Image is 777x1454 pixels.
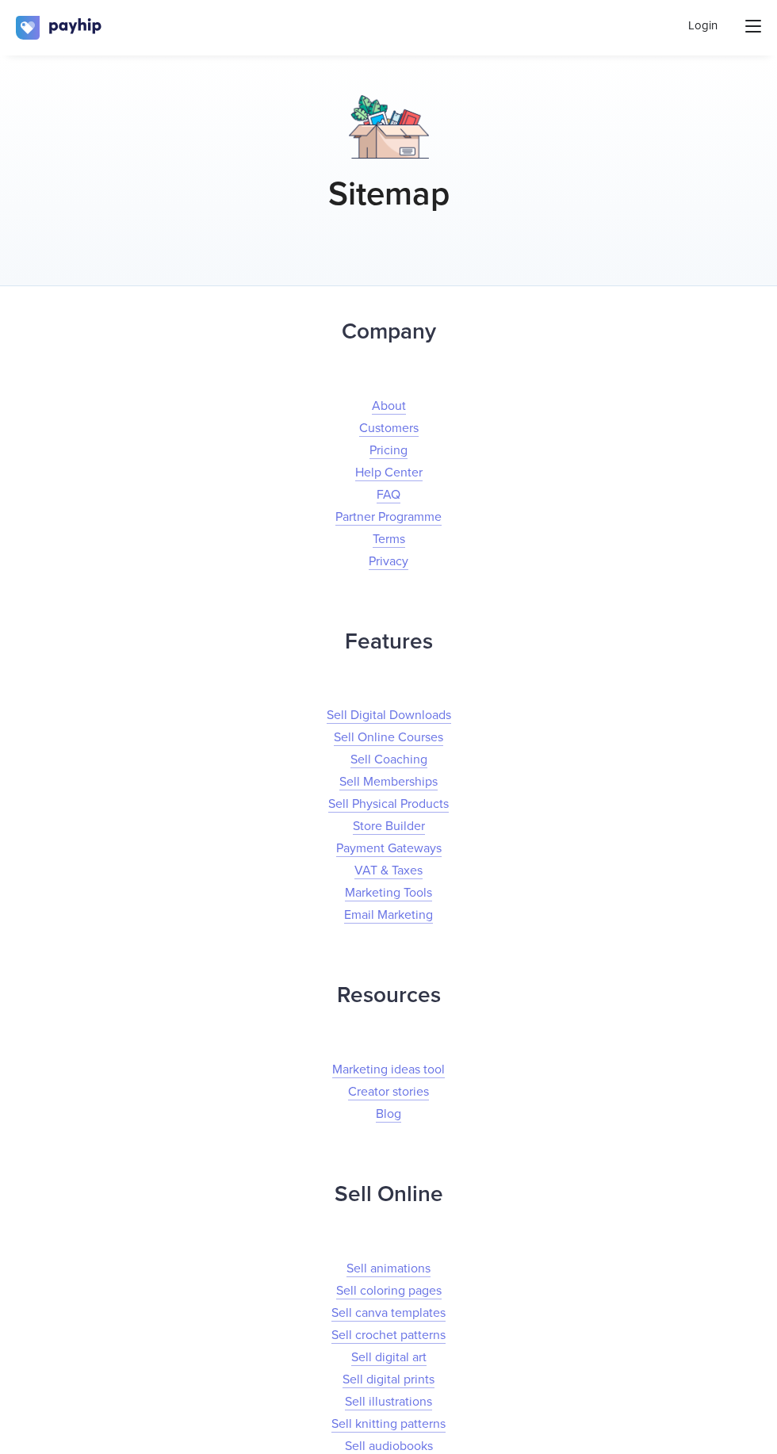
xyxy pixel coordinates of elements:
h2: Company [78,318,699,345]
a: Sell knitting patterns [331,1416,446,1433]
a: Login [688,17,718,34]
a: FAQ [377,487,400,503]
h2: Features [78,628,699,655]
a: About [372,398,406,415]
a: Sell illustrations [345,1394,432,1410]
img: logo.svg [16,16,103,40]
a: Sell Physical Products [328,796,449,813]
a: Customers [359,420,419,437]
img: box.png [349,95,429,159]
a: Sell crochet patterns [331,1327,446,1344]
a: Sell digital prints [343,1372,434,1388]
a: Creator stories [348,1084,429,1100]
a: VAT & Taxes [354,863,423,879]
a: Email Marketing [344,907,433,924]
a: Pricing [369,442,408,459]
a: Sell Digital Downloads [327,707,451,724]
a: Sell digital art [351,1349,427,1366]
a: Terms [373,531,405,548]
a: Privacy [369,553,408,570]
a: Sell coloring pages [336,1283,442,1299]
a: Help Center [355,465,423,481]
a: Marketing ideas tool [332,1062,445,1078]
a: Sell Online Courses [334,729,443,746]
a: Sell canva templates [331,1305,446,1322]
a: Store Builder [353,818,425,835]
a: Marketing Tools [345,885,432,901]
a: Payment Gateways [336,840,442,857]
a: Sell Memberships [339,774,438,790]
a: Sell Coaching [350,752,427,768]
a: Sell animations [346,1261,431,1277]
a: Partner Programme [335,509,442,526]
h2: Resources [78,981,699,1008]
h1: Sitemap [78,174,699,214]
a: Blog [376,1106,401,1123]
h2: Sell Online [78,1180,699,1207]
